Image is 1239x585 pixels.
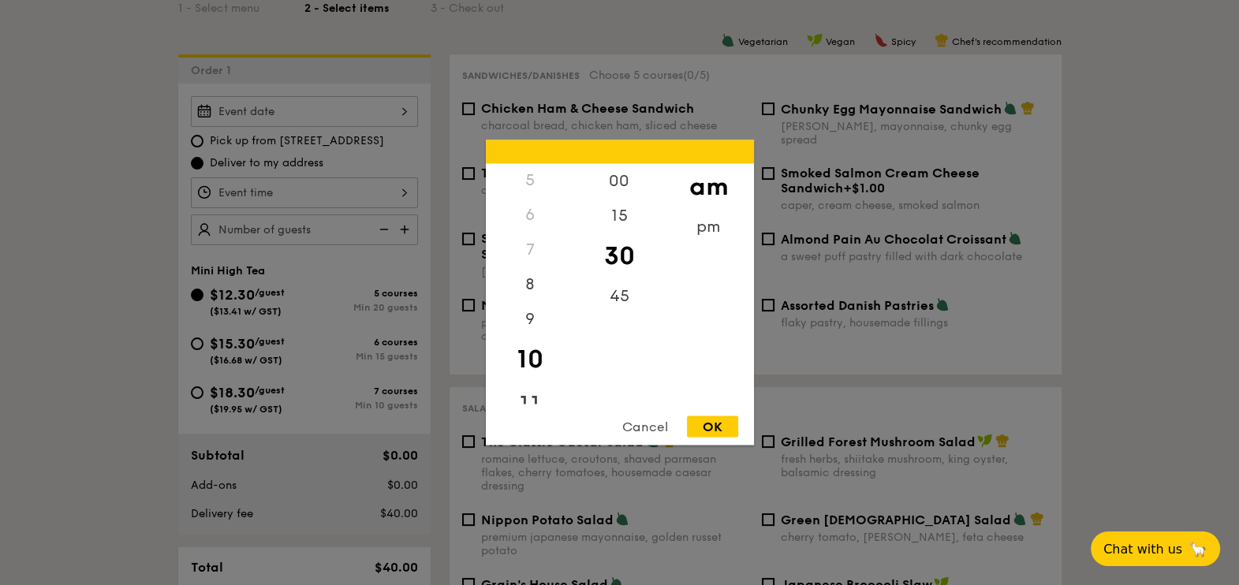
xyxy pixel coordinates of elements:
[575,233,664,279] div: 30
[687,416,738,438] div: OK
[486,302,575,337] div: 9
[486,163,575,198] div: 5
[486,267,575,302] div: 8
[664,210,753,244] div: pm
[664,164,753,210] div: am
[486,382,575,428] div: 11
[1103,542,1182,557] span: Chat with us
[575,164,664,199] div: 00
[1189,540,1207,558] span: 🦙
[486,233,575,267] div: 7
[486,337,575,382] div: 10
[575,279,664,314] div: 45
[606,416,684,438] div: Cancel
[1091,531,1220,566] button: Chat with us🦙
[575,199,664,233] div: 15
[486,198,575,233] div: 6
